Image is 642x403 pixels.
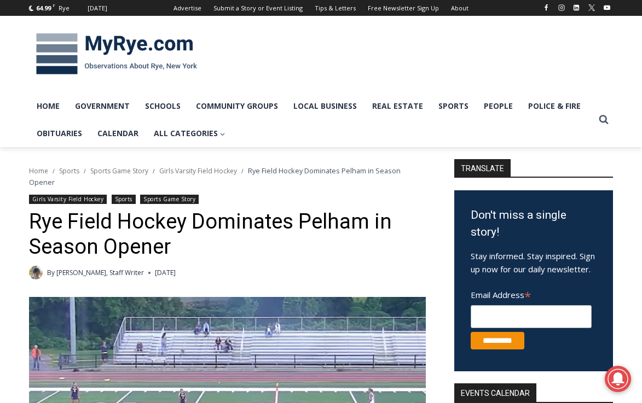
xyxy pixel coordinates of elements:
[471,207,597,241] h3: Don't miss a single story!
[585,1,598,14] a: X
[29,166,401,186] span: Rye Field Hockey Dominates Pelham in Season Opener
[454,159,511,177] strong: TRANSLATE
[53,2,55,8] span: F
[29,92,594,148] nav: Primary Navigation
[47,267,55,278] span: By
[29,209,426,259] h1: Rye Field Hockey Dominates Pelham in Season Opener
[137,92,188,120] a: Schools
[555,1,568,14] a: Instagram
[520,92,588,120] a: Police & Fire
[594,110,614,130] button: View Search Form
[600,1,614,14] a: YouTube
[431,92,476,120] a: Sports
[59,3,70,13] div: Rye
[471,249,597,276] p: Stay informed. Stay inspired. Sign up now for our daily newsletter.
[112,195,136,204] a: Sports
[29,266,43,279] a: Author image
[159,166,237,176] a: Girls Varsity Field Hockey
[29,166,48,176] a: Home
[59,166,79,176] a: Sports
[56,268,144,277] a: [PERSON_NAME], Staff Writer
[29,195,107,204] a: Girls Varsity Field Hockey
[90,120,146,147] a: Calendar
[90,166,148,176] a: Sports Game Story
[454,383,536,402] h2: Events Calendar
[365,92,431,120] a: Real Estate
[155,267,176,278] time: [DATE]
[36,4,51,12] span: 64.99
[140,195,199,204] a: Sports Game Story
[471,284,592,303] label: Email Address
[153,167,155,175] span: /
[84,167,86,175] span: /
[29,266,43,279] img: (PHOTO: MyRye.com 2024 Head Intern, Editor and now Staff Writer Charlie Morris. Contributed.)Char...
[154,127,225,139] span: All Categories
[570,1,583,14] a: Linkedin
[29,92,67,120] a: Home
[188,92,286,120] a: Community Groups
[53,167,55,175] span: /
[146,120,233,147] a: All Categories
[29,120,90,147] a: Obituaries
[88,3,107,13] div: [DATE]
[29,165,426,188] nav: Breadcrumbs
[29,26,204,83] img: MyRye.com
[476,92,520,120] a: People
[286,92,365,120] a: Local Business
[67,92,137,120] a: Government
[241,167,244,175] span: /
[540,1,553,14] a: Facebook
